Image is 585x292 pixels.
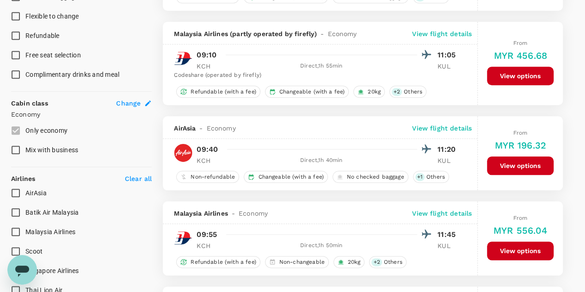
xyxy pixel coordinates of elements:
[197,144,218,155] p: 09:40
[187,88,259,96] span: Refundable (with a fee)
[513,130,528,136] span: From
[225,156,417,165] div: Direct , 1h 40min
[25,51,81,59] span: Free seat selection
[225,241,417,250] div: Direct , 1h 50min
[174,143,192,162] img: AK
[413,171,449,183] div: +1Others
[392,88,402,96] span: + 2
[225,62,417,71] div: Direct , 1h 55min
[116,99,141,108] span: Change
[206,124,235,133] span: Economy
[265,86,349,98] div: Changeable (with a fee)
[174,49,192,68] img: MH
[400,88,426,96] span: Others
[7,255,37,285] iframe: Button to launch messaging window
[174,71,461,80] div: Codeshare (operated by firefly)
[487,242,554,260] button: View options
[25,127,68,134] span: Only economy
[25,146,78,154] span: Mix with business
[369,256,406,268] div: +2Others
[11,99,48,107] strong: Cabin class
[423,173,449,181] span: Others
[25,209,79,216] span: Batik Air Malaysia
[437,144,461,155] p: 11:20
[513,40,528,46] span: From
[25,32,60,39] span: Refundable
[353,86,385,98] div: 20kg
[125,174,152,183] p: Clear all
[25,248,43,255] span: Scoot
[174,29,317,38] span: Malaysia Airlines (partly operated by firefly)
[11,175,35,182] strong: Airlines
[487,156,554,175] button: View options
[197,229,217,240] p: 09:55
[11,110,152,119] p: Economy
[437,241,461,250] p: KUL
[196,124,206,133] span: -
[437,229,461,240] p: 11:45
[197,50,216,61] p: 09:10
[187,258,259,266] span: Refundable (with a fee)
[493,48,547,63] h6: MYR 456.68
[389,86,426,98] div: +2Others
[176,171,239,183] div: Non-refundable
[276,258,328,266] span: Non-changeable
[412,29,472,38] p: View flight details
[265,256,329,268] div: Non-changeable
[276,88,348,96] span: Changeable (with a fee)
[25,71,119,78] span: Complimentary drinks and meal
[333,256,365,268] div: 20kg
[371,258,382,266] span: + 2
[239,209,268,218] span: Economy
[344,258,364,266] span: 20kg
[176,86,260,98] div: Refundable (with a fee)
[493,223,548,238] h6: MYR 556.04
[437,62,461,71] p: KUL
[176,256,260,268] div: Refundable (with a fee)
[343,173,408,181] span: No checked baggage
[25,189,47,197] span: AirAsia
[412,124,472,133] p: View flight details
[437,50,461,61] p: 11:05
[412,209,472,218] p: View flight details
[333,171,408,183] div: No checked baggage
[487,67,554,85] button: View options
[494,138,546,153] h6: MYR 196.32
[197,241,220,250] p: KCH
[228,209,239,218] span: -
[364,88,384,96] span: 20kg
[187,173,239,181] span: Non-refundable
[437,156,461,165] p: KUL
[244,171,327,183] div: Changeable (with a fee)
[174,229,192,247] img: MH
[513,215,528,221] span: From
[197,62,220,71] p: KCH
[317,29,327,38] span: -
[25,228,75,236] span: Malaysia Airlines
[380,258,406,266] span: Others
[415,173,425,181] span: + 1
[254,173,327,181] span: Changeable (with a fee)
[25,267,79,274] span: Singapore Airlines
[327,29,357,38] span: Economy
[174,124,196,133] span: AirAsia
[25,12,79,20] span: Flexible to change
[174,209,228,218] span: Malaysia Airlines
[197,156,220,165] p: KCH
